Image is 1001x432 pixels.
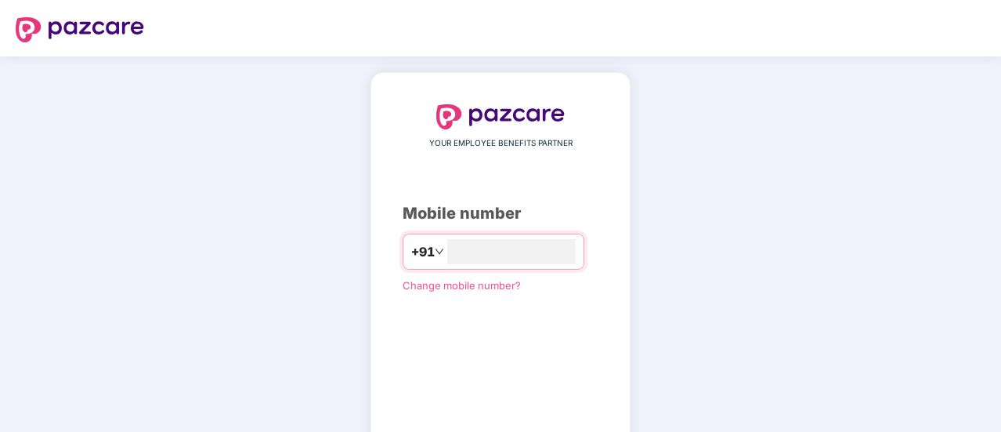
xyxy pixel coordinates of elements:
[411,242,435,262] span: +91
[435,247,444,256] span: down
[429,137,573,150] span: YOUR EMPLOYEE BENEFITS PARTNER
[436,104,565,129] img: logo
[16,17,144,42] img: logo
[403,201,598,226] div: Mobile number
[403,279,521,292] a: Change mobile number?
